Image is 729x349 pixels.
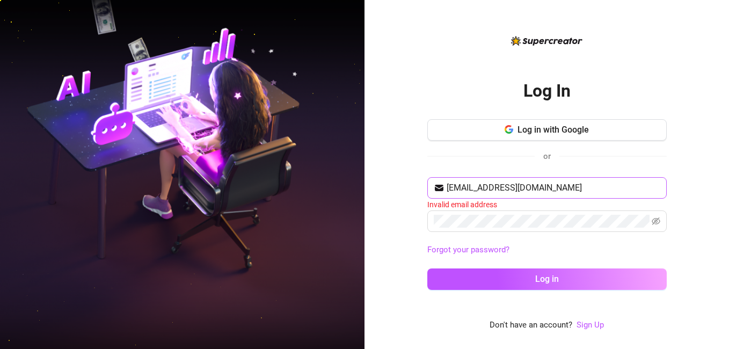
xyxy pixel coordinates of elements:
h2: Log In [523,80,571,102]
div: Invalid email address [427,199,667,210]
span: eye-invisible [652,217,660,226]
a: Forgot your password? [427,245,509,255]
a: Sign Up [577,320,604,330]
button: Log in [427,268,667,290]
button: Log in with Google [427,119,667,141]
input: Your email [447,181,660,194]
img: logo-BBDzfeDw.svg [511,36,582,46]
span: Don't have an account? [490,319,572,332]
a: Sign Up [577,319,604,332]
span: or [543,151,551,161]
span: Log in [535,274,559,284]
a: Forgot your password? [427,244,667,257]
span: Log in with Google [517,125,589,135]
